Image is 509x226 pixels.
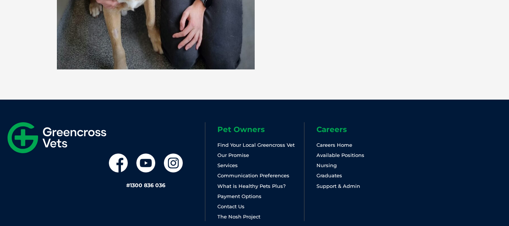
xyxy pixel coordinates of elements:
a: Contact Us [217,203,245,209]
a: #1300 836 036 [126,182,165,189]
a: Find Your Local Greencross Vet [217,142,295,148]
a: Available Positions [316,152,364,158]
a: The Nosh Project [217,214,260,220]
h6: Pet Owners [217,126,304,133]
a: Payment Options [217,193,261,199]
a: Support & Admin [316,183,360,189]
a: Nursing [316,162,337,168]
a: Communication Preferences [217,172,289,178]
a: Careers Home [316,142,352,148]
a: Our Promise [217,152,249,158]
a: What is Healthy Pets Plus? [217,183,286,189]
h6: Careers [316,126,403,133]
a: Graduates [316,172,342,178]
span: # [126,182,130,189]
a: Services [217,162,238,168]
